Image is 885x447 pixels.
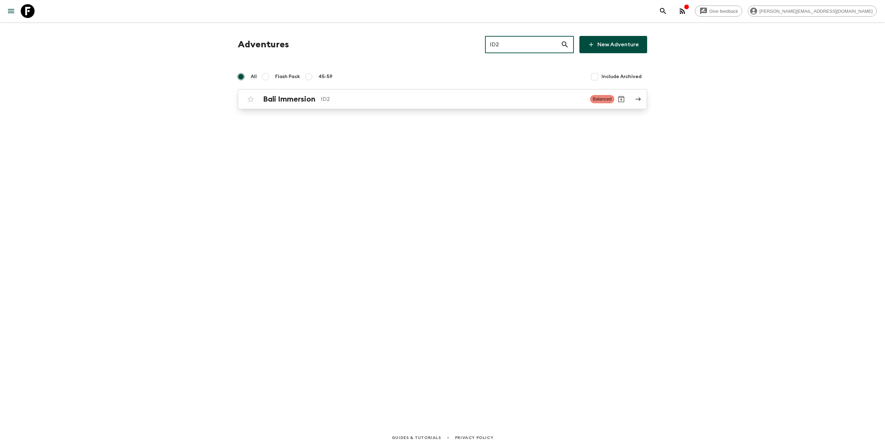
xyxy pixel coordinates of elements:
span: Include Archived [602,73,642,80]
div: [PERSON_NAME][EMAIL_ADDRESS][DOMAIN_NAME] [748,6,877,17]
button: menu [4,4,18,18]
span: All [251,73,257,80]
span: Flash Pack [275,73,300,80]
button: search adventures [656,4,670,18]
input: e.g. AR1, Argentina [485,35,561,54]
a: Privacy Policy [455,434,493,441]
a: Guides & Tutorials [392,434,441,441]
a: Bali ImmersionID2BalancedArchive [238,89,647,109]
button: Archive [614,92,628,106]
span: 45-59 [318,73,333,80]
h1: Adventures [238,38,289,51]
span: Give feedback [706,9,742,14]
span: [PERSON_NAME][EMAIL_ADDRESS][DOMAIN_NAME] [756,9,876,14]
a: New Adventure [579,36,647,53]
p: ID2 [321,95,585,103]
h2: Bali Immersion [263,95,315,104]
span: Balanced [590,95,614,103]
a: Give feedback [695,6,742,17]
